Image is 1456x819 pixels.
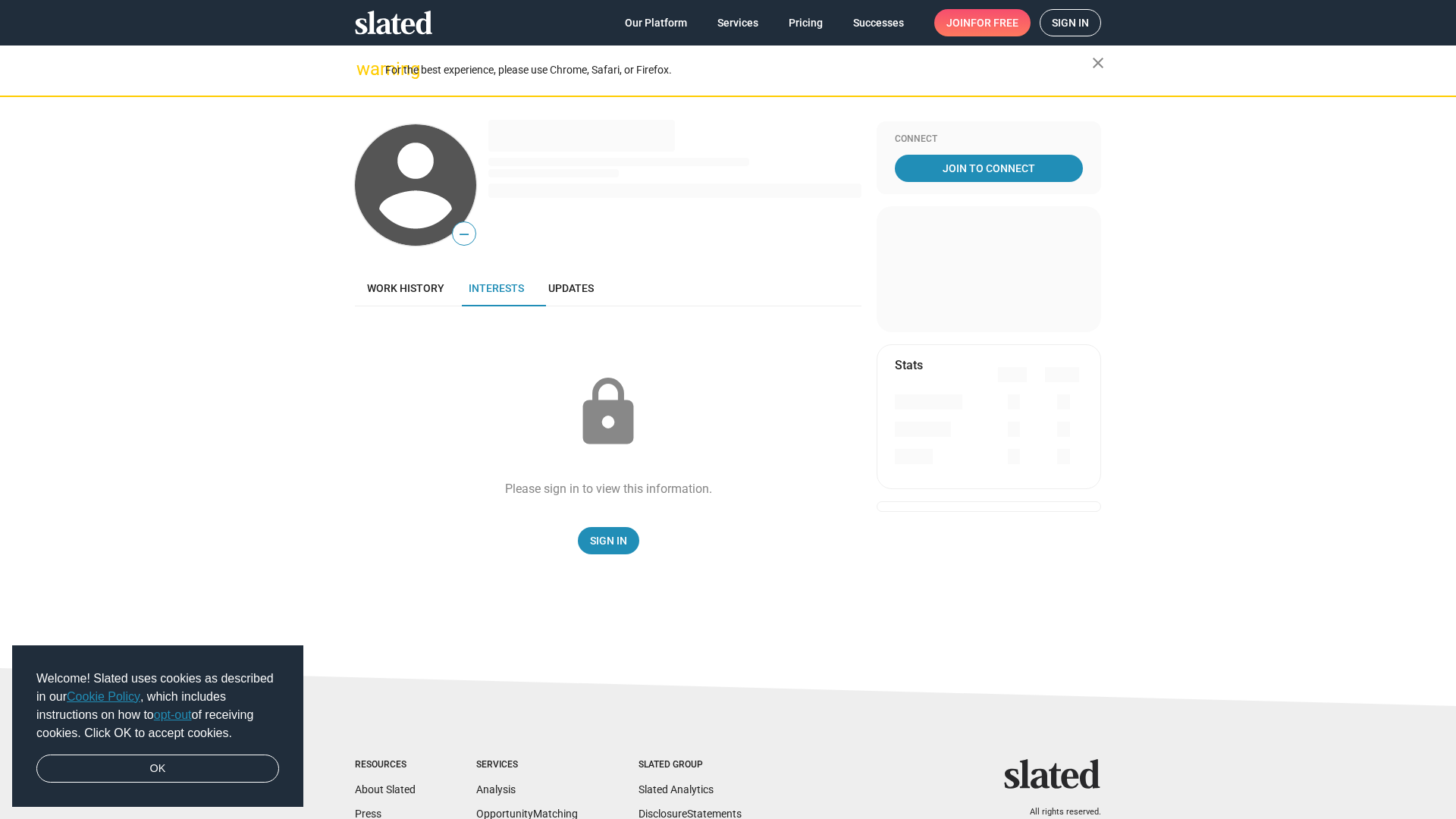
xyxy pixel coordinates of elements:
span: Pricing [789,9,823,36]
a: Our Platform [613,9,699,36]
a: Slated Analytics [639,783,714,795]
a: Join To Connect [895,155,1083,182]
mat-icon: lock [570,375,646,450]
a: Interests [457,270,536,306]
span: Welcome! Slated uses cookies as described in our , which includes instructions on how to of recei... [36,670,279,742]
a: Work history [355,270,457,306]
a: Cookie Policy [67,690,140,703]
mat-icon: close [1089,54,1107,72]
div: Services [476,759,578,771]
span: Join [946,9,1018,36]
a: Analysis [476,783,516,795]
a: opt-out [154,708,192,721]
a: Sign In [578,527,639,554]
span: — [453,224,475,244]
div: For the best experience, please use Chrome, Safari, or Firefox. [385,60,1092,80]
span: Services [717,9,758,36]
span: for free [971,9,1018,36]
div: Resources [355,759,416,771]
span: Successes [853,9,904,36]
mat-card-title: Stats [895,357,923,373]
div: Connect [895,133,1083,146]
span: Our Platform [625,9,687,36]
a: Updates [536,270,606,306]
span: Updates [548,282,594,294]
span: Interests [469,282,524,294]
span: Work history [367,282,444,294]
span: Join To Connect [898,155,1080,182]
a: Services [705,9,770,36]
div: cookieconsent [12,645,303,808]
div: Slated Group [639,759,742,771]
a: Successes [841,9,916,36]
a: Pricing [777,9,835,36]
a: Joinfor free [934,9,1031,36]
mat-icon: warning [356,60,375,78]
span: Sign In [590,527,627,554]
a: About Slated [355,783,416,795]
a: Sign in [1040,9,1101,36]
a: dismiss cookie message [36,755,279,783]
span: Sign in [1052,10,1089,36]
div: Please sign in to view this information. [505,481,712,497]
